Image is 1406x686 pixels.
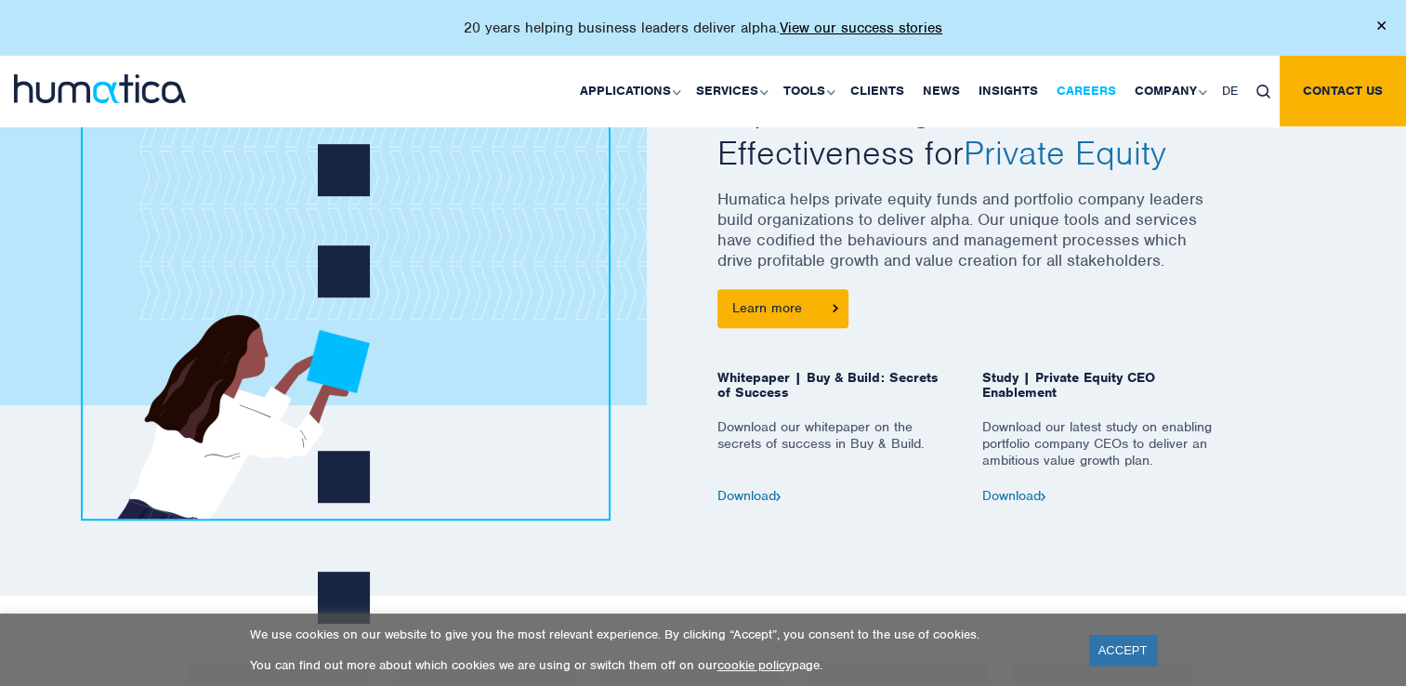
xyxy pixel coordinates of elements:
a: Tools [774,56,841,126]
h2: Experts in Organizational Effectiveness for [717,90,1219,175]
a: Learn more [717,289,848,328]
a: View our success stories [780,19,942,37]
img: arrow2 [776,493,782,501]
a: Applications [571,56,687,126]
a: Services [687,56,774,126]
img: logo [14,74,186,103]
p: Download our latest study on enabling portfolio company CEOs to deliver an ambitious value growth... [982,418,1219,488]
p: Humatica helps private equity funds and portfolio company leaders build organizations to deliver ... [717,189,1219,289]
a: Careers [1047,56,1125,126]
span: Private Equity [964,131,1166,174]
a: Download [982,487,1046,504]
a: News [913,56,969,126]
p: We use cookies on our website to give you the most relevant experience. By clicking “Accept”, you... [250,627,1066,642]
p: You can find out more about which cookies we are using or switch them off on our page. [250,657,1066,673]
span: DE [1222,83,1238,99]
span: Whitepaper | Buy & Build: Secrets of Success [717,370,954,418]
img: search_icon [1256,85,1270,99]
p: Download our whitepaper on the secrets of success in Buy & Build. [717,418,954,488]
a: cookie policy [717,657,792,673]
a: Clients [841,56,913,126]
span: Study | Private Equity CEO Enablement [982,370,1219,418]
a: Insights [969,56,1047,126]
a: ACCEPT [1089,635,1157,666]
a: DE [1213,56,1247,126]
a: Contact us [1280,56,1406,126]
a: Download [717,487,782,504]
p: 20 years helping business leaders deliver alpha. [464,19,942,37]
img: arrow2 [1041,493,1046,501]
a: Company [1125,56,1213,126]
img: arrowicon [833,304,838,312]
